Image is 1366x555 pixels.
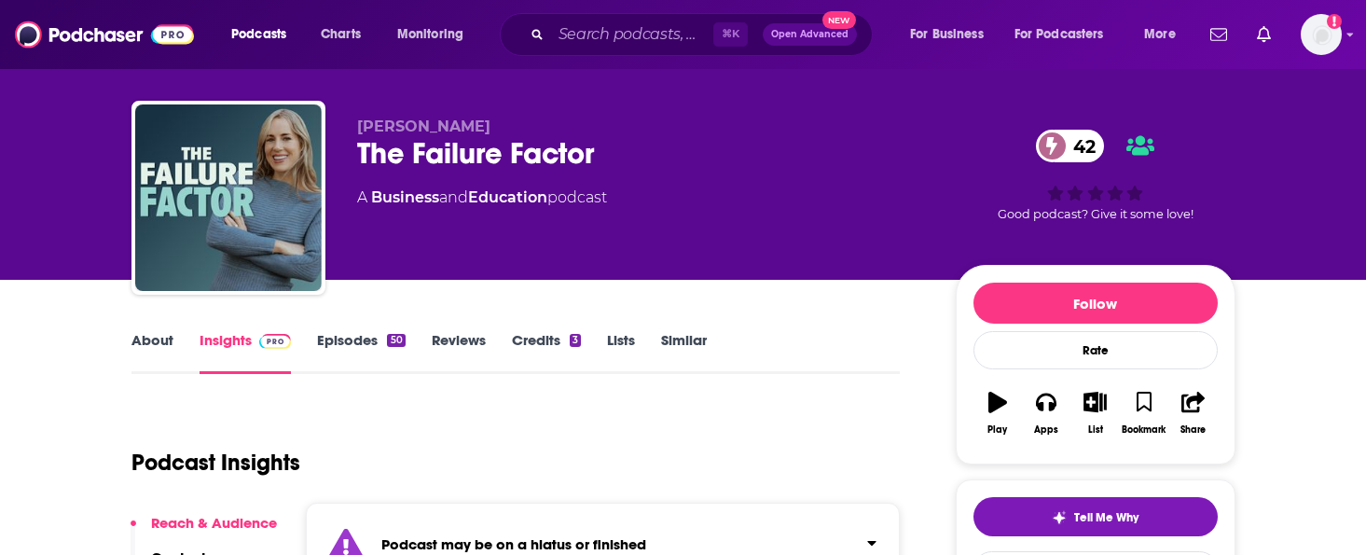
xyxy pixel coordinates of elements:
[973,497,1218,536] button: tell me why sparkleTell Me Why
[321,21,361,48] span: Charts
[1052,510,1067,525] img: tell me why sparkle
[973,331,1218,369] div: Rate
[432,331,486,374] a: Reviews
[317,331,405,374] a: Episodes50
[131,331,173,374] a: About
[1131,20,1199,49] button: open menu
[1074,510,1138,525] span: Tell Me Why
[357,187,607,209] div: A podcast
[1203,19,1235,50] a: Show notifications dropdown
[607,331,635,374] a: Lists
[1144,21,1176,48] span: More
[218,20,310,49] button: open menu
[384,20,488,49] button: open menu
[1301,14,1342,55] img: User Profile
[1180,424,1206,436] div: Share
[512,331,581,374] a: Credits3
[822,11,856,29] span: New
[1002,20,1131,49] button: open menu
[259,334,292,349] img: Podchaser Pro
[15,17,194,52] img: Podchaser - Follow, Share and Rate Podcasts
[1327,14,1342,29] svg: Add a profile image
[1055,130,1105,162] span: 42
[131,514,277,548] button: Reach & Audience
[771,30,849,39] span: Open Advanced
[1168,380,1217,447] button: Share
[131,449,300,477] h1: Podcast Insights
[1120,380,1168,447] button: Bookmark
[151,514,277,532] p: Reach & Audience
[231,21,286,48] span: Podcasts
[200,331,292,374] a: InsightsPodchaser Pro
[357,118,490,135] span: [PERSON_NAME]
[713,22,748,47] span: ⌘ K
[387,334,405,347] div: 50
[973,283,1218,324] button: Follow
[1022,380,1070,447] button: Apps
[897,20,1007,49] button: open menu
[910,21,984,48] span: For Business
[397,21,463,48] span: Monitoring
[1034,424,1058,436] div: Apps
[998,207,1194,221] span: Good podcast? Give it some love!
[987,424,1007,436] div: Play
[381,535,646,553] strong: Podcast may be on a hiatus or finished
[956,118,1235,233] div: 42Good podcast? Give it some love!
[371,188,439,206] a: Business
[439,188,468,206] span: and
[1014,21,1104,48] span: For Podcasters
[309,20,372,49] a: Charts
[1301,14,1342,55] span: Logged in as BaltzandCompany
[973,380,1022,447] button: Play
[135,104,322,291] img: The Failure Factor
[1036,130,1105,162] a: 42
[551,20,713,49] input: Search podcasts, credits, & more...
[1070,380,1119,447] button: List
[1301,14,1342,55] button: Show profile menu
[661,331,707,374] a: Similar
[763,23,857,46] button: Open AdvancedNew
[1249,19,1278,50] a: Show notifications dropdown
[468,188,547,206] a: Education
[570,334,581,347] div: 3
[517,13,890,56] div: Search podcasts, credits, & more...
[1122,424,1166,436] div: Bookmark
[1088,424,1103,436] div: List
